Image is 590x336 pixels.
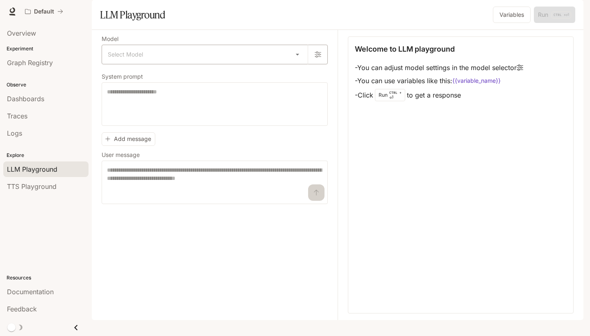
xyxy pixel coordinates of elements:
[389,90,402,100] p: ⏎
[100,7,165,23] h1: LLM Playground
[355,87,523,103] li: - Click to get a response
[389,90,402,95] p: CTRL +
[102,132,155,146] button: Add message
[355,74,523,87] li: - You can use variables like this:
[355,43,455,54] p: Welcome to LLM playground
[102,36,118,42] p: Model
[355,61,523,74] li: - You can adjust model settings in the model selector
[493,7,531,23] button: Variables
[102,152,140,158] p: User message
[102,74,143,79] p: System prompt
[21,3,67,20] button: All workspaces
[34,8,54,15] p: Default
[375,89,405,101] div: Run
[108,50,143,59] span: Select Model
[102,45,308,64] div: Select Model
[452,77,501,85] code: {{variable_name}}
